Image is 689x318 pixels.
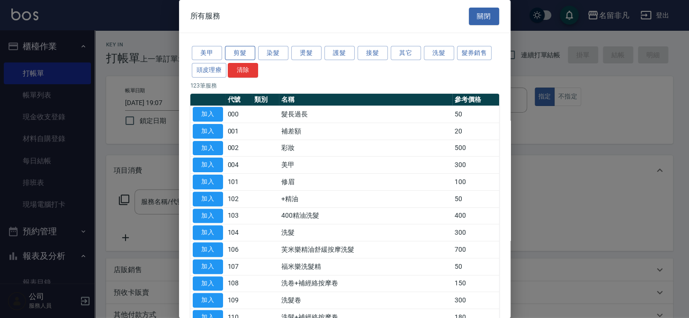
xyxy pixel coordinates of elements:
[193,124,223,139] button: 加入
[279,224,452,241] td: 洗髮
[225,292,252,309] td: 109
[193,192,223,206] button: 加入
[279,292,452,309] td: 洗髮卷
[279,123,452,140] td: 補差額
[452,258,499,275] td: 50
[452,123,499,140] td: 20
[193,107,223,122] button: 加入
[279,207,452,224] td: 400精油洗髮
[452,157,499,174] td: 300
[225,207,252,224] td: 103
[291,46,322,61] button: 燙髮
[358,46,388,61] button: 接髮
[193,276,223,291] button: 加入
[424,46,454,61] button: 洗髮
[225,106,252,123] td: 000
[225,157,252,174] td: 004
[279,157,452,174] td: 美甲
[279,174,452,191] td: 修眉
[252,94,279,106] th: 類別
[190,11,221,21] span: 所有服務
[192,63,227,78] button: 頭皮理療
[279,94,452,106] th: 名稱
[279,275,452,292] td: 洗卷+補經絡按摩卷
[279,140,452,157] td: 彩妝
[452,140,499,157] td: 500
[193,209,223,223] button: 加入
[279,106,452,123] td: 髮長過長
[193,141,223,156] button: 加入
[452,241,499,258] td: 700
[452,275,499,292] td: 150
[225,123,252,140] td: 001
[225,174,252,191] td: 101
[452,106,499,123] td: 50
[452,174,499,191] td: 100
[391,46,421,61] button: 其它
[190,81,499,90] p: 123 筆服務
[258,46,288,61] button: 染髮
[225,224,252,241] td: 104
[279,241,452,258] td: 芙米樂精油舒緩按摩洗髮
[192,46,222,61] button: 美甲
[228,63,258,78] button: 清除
[225,140,252,157] td: 002
[452,292,499,309] td: 300
[193,293,223,308] button: 加入
[193,158,223,172] button: 加入
[193,242,223,257] button: 加入
[452,224,499,241] td: 300
[225,275,252,292] td: 108
[469,8,499,25] button: 關閉
[193,225,223,240] button: 加入
[452,94,499,106] th: 參考價格
[279,258,452,275] td: 福米樂洗髮精
[279,190,452,207] td: +精油
[324,46,355,61] button: 護髮
[225,241,252,258] td: 106
[452,190,499,207] td: 50
[193,175,223,189] button: 加入
[452,207,499,224] td: 400
[225,46,255,61] button: 剪髮
[225,190,252,207] td: 102
[457,46,492,61] button: 髮券銷售
[225,258,252,275] td: 107
[225,94,252,106] th: 代號
[193,259,223,274] button: 加入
